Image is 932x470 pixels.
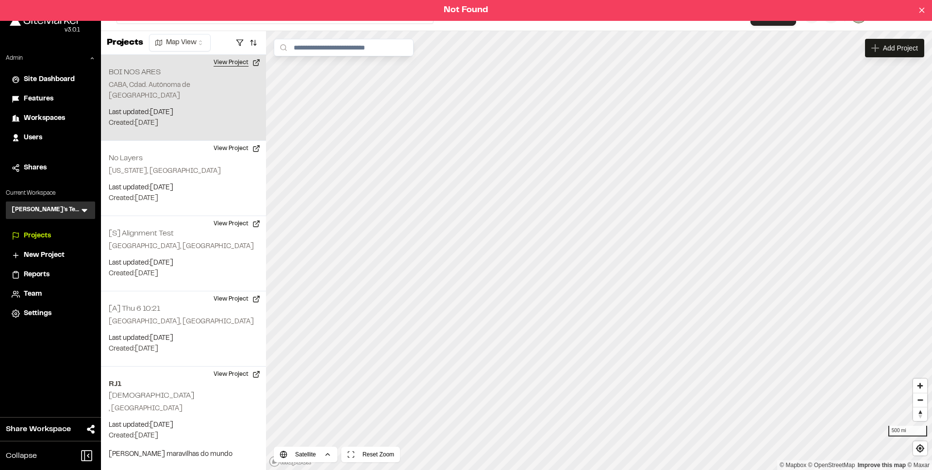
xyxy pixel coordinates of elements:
[109,80,258,101] p: CABA, Cdad. Autónoma de [GEOGRAPHIC_DATA]
[208,367,266,382] button: View Project
[208,141,266,156] button: View Project
[913,441,927,455] button: Find my location
[109,107,258,118] p: Last updated: [DATE]
[109,403,258,414] p: , [GEOGRAPHIC_DATA]
[109,258,258,269] p: Last updated: [DATE]
[109,155,143,162] h2: No Layers
[6,423,71,435] span: Share Workspace
[109,378,258,390] h2: RJ1
[208,55,266,70] button: View Project
[907,462,930,469] a: Maxar
[109,193,258,204] p: Created: [DATE]
[24,269,50,280] span: Reports
[12,231,89,241] a: Projects
[109,449,258,460] p: [PERSON_NAME] maravilhas do mundo
[12,94,89,104] a: Features
[883,43,918,53] span: Add Project
[12,74,89,85] a: Site Dashboard
[12,250,89,261] a: New Project
[12,133,89,143] a: Users
[269,456,312,467] a: Mapbox logo
[24,133,42,143] span: Users
[24,163,47,173] span: Shares
[12,289,89,300] a: Team
[12,205,80,215] h3: [PERSON_NAME]'s Testing
[24,308,51,319] span: Settings
[10,26,80,34] div: Oh geez...please don't...
[208,291,266,307] button: View Project
[109,431,258,441] p: Created: [DATE]
[24,231,51,241] span: Projects
[24,289,42,300] span: Team
[12,113,89,124] a: Workspaces
[109,241,258,252] p: [GEOGRAPHIC_DATA], [GEOGRAPHIC_DATA]
[109,317,258,327] p: [GEOGRAPHIC_DATA], [GEOGRAPHIC_DATA]
[913,379,927,393] button: Zoom in
[6,54,23,63] p: Admin
[109,305,160,312] h2: [A] Thu 6 10:21
[109,344,258,354] p: Created: [DATE]
[858,462,906,469] a: Map feedback
[109,118,258,129] p: Created: [DATE]
[24,250,65,261] span: New Project
[888,426,927,436] div: 500 mi
[12,269,89,280] a: Reports
[6,450,37,462] span: Collapse
[913,407,927,421] button: Reset bearing to north
[274,447,337,462] button: Satellite
[808,462,855,469] a: OpenStreetMap
[109,333,258,344] p: Last updated: [DATE]
[109,269,258,279] p: Created: [DATE]
[24,94,53,104] span: Features
[109,420,258,431] p: Last updated: [DATE]
[12,163,89,173] a: Shares
[109,230,174,237] h2: [S] Alignment Test
[780,462,806,469] a: Mapbox
[109,69,161,76] h2: BOI NOS ARES
[266,31,932,470] canvas: Map
[24,74,75,85] span: Site Dashboard
[109,166,258,177] p: [US_STATE], [GEOGRAPHIC_DATA]
[913,393,927,407] button: Zoom out
[208,216,266,232] button: View Project
[6,189,95,198] p: Current Workspace
[341,447,400,462] button: Reset Zoom
[109,183,258,193] p: Last updated: [DATE]
[109,392,194,399] h2: [DEMOGRAPHIC_DATA]
[12,308,89,319] a: Settings
[107,36,143,50] p: Projects
[24,113,65,124] span: Workspaces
